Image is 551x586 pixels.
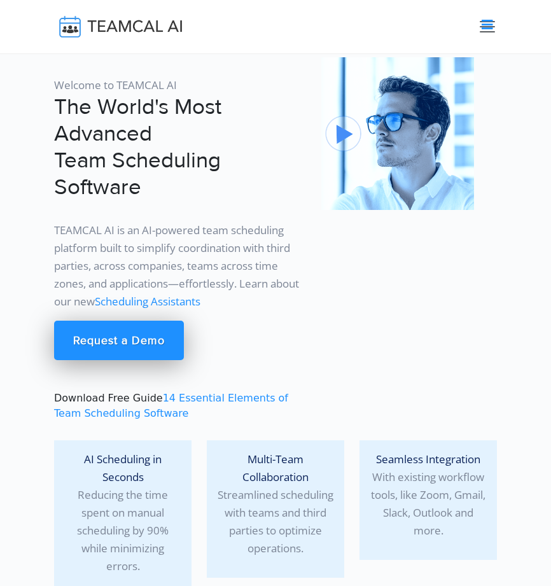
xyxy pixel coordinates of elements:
p: Streamlined scheduling with teams and third parties to optimize operations. [217,450,334,557]
h1: The World's Most Advanced Team Scheduling Software [54,94,306,201]
p: Reducing the time spent on manual scheduling by 90% while minimizing errors. [64,450,181,575]
span: AI Scheduling in Seconds [84,452,162,484]
div: Download Free Guide [46,57,314,421]
img: pic [321,57,474,210]
a: Request a Demo [54,321,184,360]
a: Scheduling Assistants [95,294,200,309]
p: TEAMCAL AI is an AI-powered team scheduling platform built to simplify coordination with third pa... [54,221,306,310]
p: With existing workflow tools, like Zoom, Gmail, Slack, Outlook and more. [370,450,487,540]
a: 14 Essential Elements of Team Scheduling Software [54,392,288,419]
span: Multi-Team Collaboration [242,452,309,484]
span: Seamless Integration [376,452,480,466]
button: Toggle navigation [478,17,497,36]
p: Welcome to TEAMCAL AI [54,76,306,94]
